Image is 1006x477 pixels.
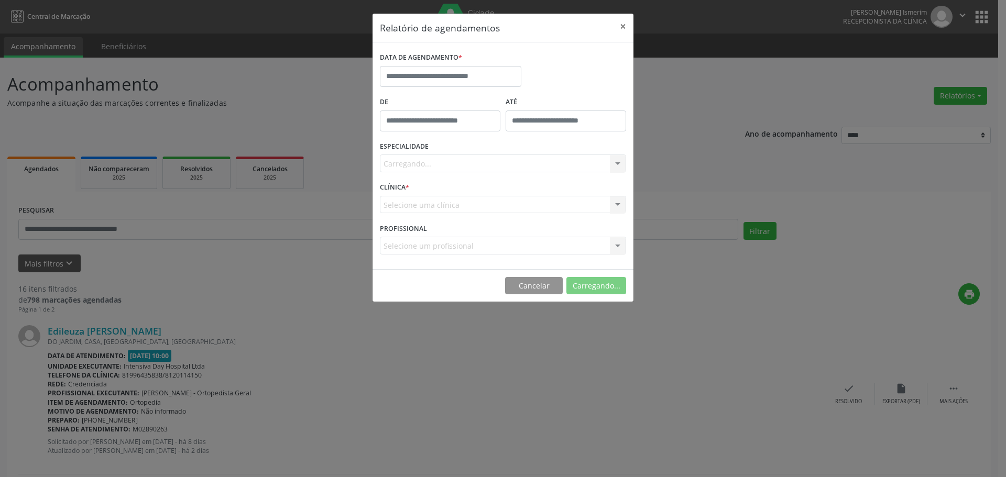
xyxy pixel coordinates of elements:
[380,139,429,155] label: ESPECIALIDADE
[613,14,633,39] button: Close
[380,94,500,110] label: De
[380,220,427,237] label: PROFISSIONAL
[506,94,626,110] label: ATÉ
[505,277,563,295] button: Cancelar
[380,21,500,35] h5: Relatório de agendamentos
[380,50,462,66] label: DATA DE AGENDAMENTO
[566,277,626,295] button: Carregando...
[380,180,409,196] label: CLÍNICA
